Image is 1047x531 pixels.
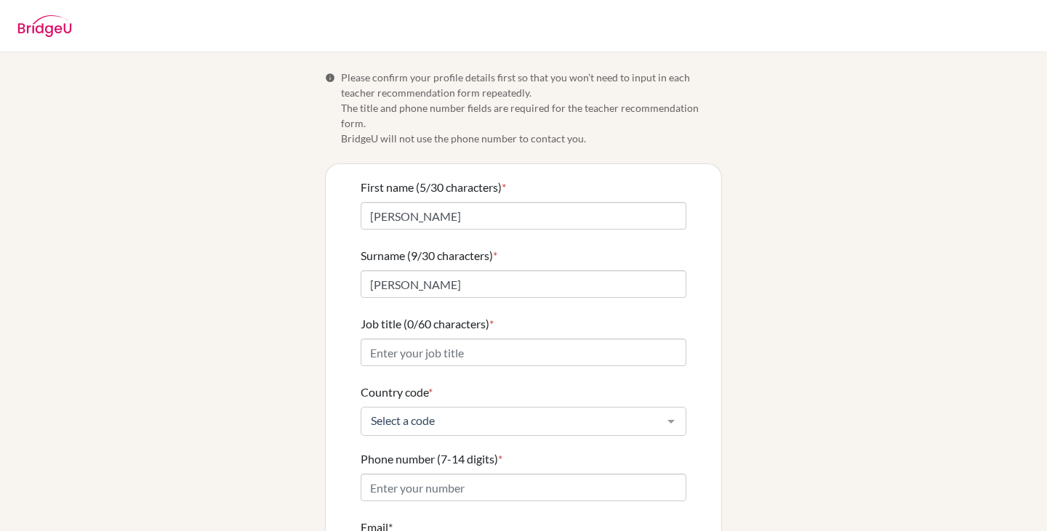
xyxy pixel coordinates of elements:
span: Please confirm your profile details first so that you won’t need to input in each teacher recomme... [341,70,722,146]
label: Country code [361,384,433,401]
span: Select a code [367,413,657,428]
input: Enter your first name [361,202,686,230]
label: Phone number (7-14 digits) [361,450,502,468]
input: Enter your job title [361,339,686,366]
label: Surname (9/30 characters) [361,247,497,264]
img: BridgeU logo [17,15,72,37]
label: Job title (0/60 characters) [361,315,494,333]
label: First name (5/30 characters) [361,179,506,196]
input: Enter your number [361,474,686,501]
span: Info [325,73,335,83]
input: Enter your surname [361,270,686,298]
